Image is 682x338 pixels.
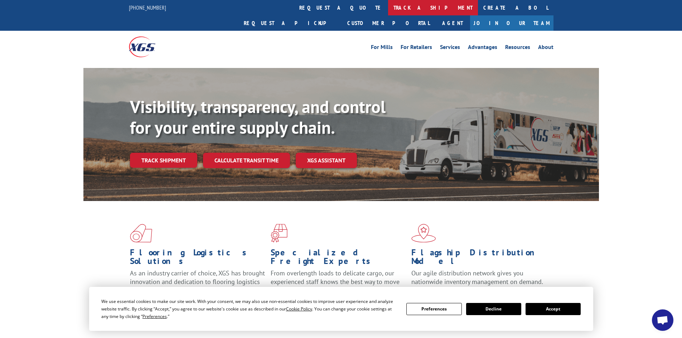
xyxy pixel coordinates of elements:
[538,44,553,52] a: About
[406,303,461,315] button: Preferences
[130,269,265,294] span: As an industry carrier of choice, XGS has brought innovation and dedication to flooring logistics...
[411,248,547,269] h1: Flagship Distribution Model
[526,303,581,315] button: Accept
[466,303,521,315] button: Decline
[142,313,167,319] span: Preferences
[203,153,290,168] a: Calculate transit time
[238,15,342,31] a: Request a pickup
[342,15,435,31] a: Customer Portal
[470,15,553,31] a: Join Our Team
[468,44,497,52] a: Advantages
[101,298,398,320] div: We use essential cookies to make our site work. With your consent, we may also use non-essential ...
[435,15,470,31] a: Agent
[271,224,287,243] img: xgs-icon-focused-on-flooring-red
[296,153,357,168] a: XGS ASSISTANT
[129,4,166,11] a: [PHONE_NUMBER]
[652,309,673,331] div: Open chat
[411,224,436,243] img: xgs-icon-flagship-distribution-model-red
[286,306,312,312] span: Cookie Policy
[130,95,386,138] b: Visibility, transparency, and control for your entire supply chain.
[130,224,152,243] img: xgs-icon-total-supply-chain-intelligence-red
[130,153,197,168] a: Track shipment
[505,44,530,52] a: Resources
[371,44,393,52] a: For Mills
[130,248,265,269] h1: Flooring Logistics Solutions
[271,269,406,301] p: From overlength loads to delicate cargo, our experienced staff knows the best way to move your fr...
[89,287,593,331] div: Cookie Consent Prompt
[271,248,406,269] h1: Specialized Freight Experts
[440,44,460,52] a: Services
[411,269,543,286] span: Our agile distribution network gives you nationwide inventory management on demand.
[401,44,432,52] a: For Retailers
